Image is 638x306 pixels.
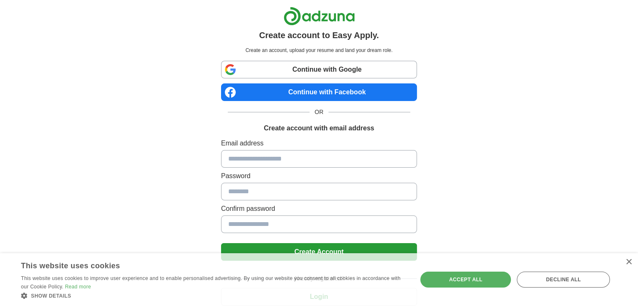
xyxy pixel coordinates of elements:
h1: Create account with email address [264,123,374,133]
label: Password [221,171,417,181]
span: Show details [31,293,71,299]
h1: Create account to Easy Apply. [259,29,379,41]
a: Continue with Facebook [221,83,417,101]
a: Continue with Google [221,61,417,78]
p: Create an account, upload your resume and land your dream role. [223,47,415,54]
div: This website uses cookies [21,258,385,271]
div: Close [625,259,632,265]
a: Read more, opens a new window [65,284,91,290]
img: Adzuna logo [284,7,355,26]
span: This website uses cookies to improve user experience and to enable personalised advertising. By u... [21,275,401,290]
label: Confirm password [221,204,417,214]
label: Email address [221,138,417,148]
div: Accept all [420,272,511,288]
div: Decline all [517,272,610,288]
span: OR [310,108,328,117]
div: Show details [21,291,406,300]
button: Create Account [221,243,417,261]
